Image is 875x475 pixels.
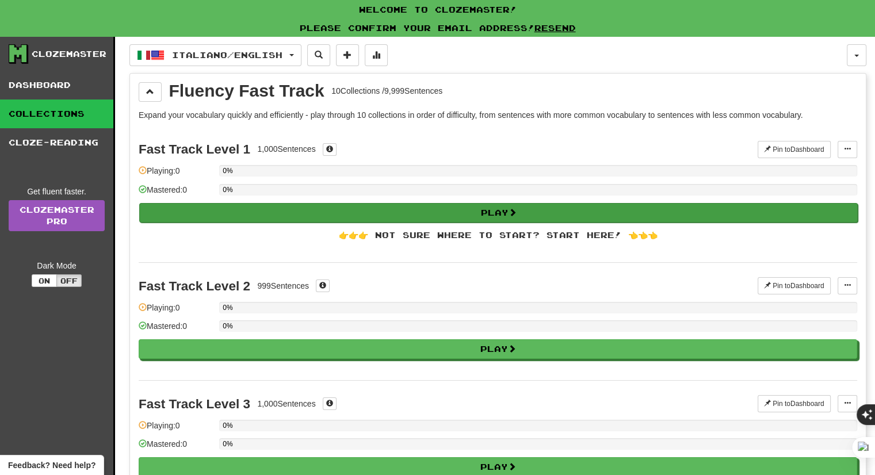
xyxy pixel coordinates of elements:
[758,141,831,158] button: Pin toDashboard
[139,420,213,439] div: Playing: 0
[139,320,213,339] div: Mastered: 0
[257,280,309,292] div: 999 Sentences
[32,48,106,60] div: Clozemaster
[758,277,831,294] button: Pin toDashboard
[32,274,57,287] button: On
[331,85,442,97] div: 10 Collections / 9,999 Sentences
[9,260,105,271] div: Dark Mode
[139,165,213,184] div: Playing: 0
[365,44,388,66] button: More stats
[169,82,324,99] div: Fluency Fast Track
[758,395,831,412] button: Pin toDashboard
[139,279,250,293] div: Fast Track Level 2
[257,143,315,155] div: 1,000 Sentences
[172,50,282,60] span: Italiano / English
[9,186,105,197] div: Get fluent faster.
[139,397,250,411] div: Fast Track Level 3
[139,229,857,241] div: 👉👉👉 Not sure where to start? Start here! 👈👈👈
[129,44,301,66] button: Italiano/English
[139,438,213,457] div: Mastered: 0
[139,339,857,359] button: Play
[56,274,82,287] button: Off
[139,109,857,121] p: Expand your vocabulary quickly and efficiently - play through 10 collections in order of difficul...
[8,459,95,471] span: Open feedback widget
[307,44,330,66] button: Search sentences
[9,200,105,231] a: ClozemasterPro
[336,44,359,66] button: Add sentence to collection
[257,398,315,409] div: 1,000 Sentences
[139,142,250,156] div: Fast Track Level 1
[139,203,858,223] button: Play
[534,23,576,33] a: Resend
[139,184,213,203] div: Mastered: 0
[139,302,213,321] div: Playing: 0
